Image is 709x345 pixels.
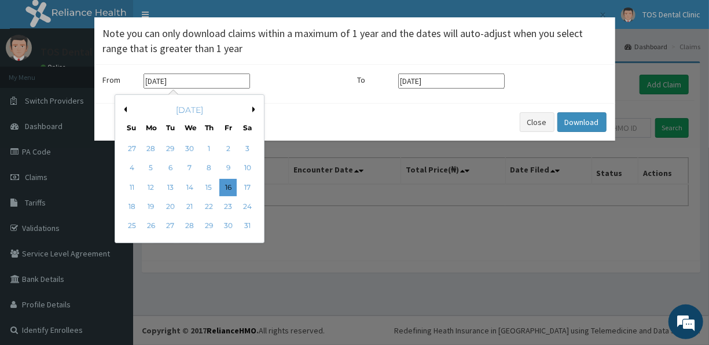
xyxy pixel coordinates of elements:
div: Choose Wednesday, May 28th, 2025 [181,218,198,235]
div: Minimize live chat window [190,6,218,34]
div: Choose Friday, May 16th, 2025 [219,179,237,196]
div: We [185,123,194,133]
div: Choose Saturday, May 17th, 2025 [238,179,256,196]
span: × [600,7,607,23]
button: Download [557,112,607,132]
span: We're online! [67,101,160,218]
div: Choose Tuesday, May 6th, 2025 [161,160,179,177]
input: Select end date [398,74,505,89]
img: d_794563401_company_1708531726252_794563401 [21,58,47,87]
div: Choose Wednesday, May 7th, 2025 [181,160,198,177]
div: Choose Saturday, May 24th, 2025 [238,198,256,215]
div: Choose Monday, May 19th, 2025 [142,198,159,215]
div: Choose Wednesday, April 30th, 2025 [181,140,198,157]
div: Choose Tuesday, May 27th, 2025 [161,218,179,235]
div: Choose Thursday, May 8th, 2025 [200,160,217,177]
div: Choose Monday, April 28th, 2025 [142,140,159,157]
div: Choose Tuesday, April 29th, 2025 [161,140,179,157]
div: Tu [165,123,175,133]
div: Choose Sunday, May 18th, 2025 [123,198,140,215]
div: Choose Sunday, April 27th, 2025 [123,140,140,157]
div: Choose Friday, May 23rd, 2025 [219,198,237,215]
div: Choose Saturday, May 3rd, 2025 [238,140,256,157]
div: Choose Thursday, May 22nd, 2025 [200,198,217,215]
div: Choose Tuesday, May 13th, 2025 [161,179,179,196]
textarea: Type your message and hit 'Enter' [6,226,221,266]
div: Fr [223,123,233,133]
div: Sa [243,123,252,133]
input: Select start date [144,74,250,89]
button: Close [520,112,554,132]
div: Choose Thursday, May 15th, 2025 [200,179,217,196]
button: Close [599,9,607,21]
div: Choose Saturday, May 10th, 2025 [238,160,256,177]
div: [DATE] [120,104,259,116]
div: Choose Wednesday, May 14th, 2025 [181,179,198,196]
div: Choose Saturday, May 31st, 2025 [238,218,256,235]
div: Choose Friday, May 9th, 2025 [219,160,237,177]
div: Choose Friday, May 2nd, 2025 [219,140,237,157]
div: Th [204,123,214,133]
div: Choose Friday, May 30th, 2025 [219,218,237,235]
div: Choose Sunday, May 11th, 2025 [123,179,140,196]
div: Choose Thursday, May 29th, 2025 [200,218,217,235]
div: Choose Tuesday, May 20th, 2025 [161,198,179,215]
div: Choose Monday, May 5th, 2025 [142,160,159,177]
div: Choose Thursday, May 1st, 2025 [200,140,217,157]
button: Previous Month [121,107,127,112]
div: month 2025-05 [122,140,257,236]
div: Choose Wednesday, May 21st, 2025 [181,198,198,215]
div: Choose Monday, May 26th, 2025 [142,218,159,235]
label: From [103,74,138,86]
h4: Note you can only download claims within a maximum of 1 year and the dates will auto-adjust when ... [103,26,607,56]
div: Choose Sunday, May 4th, 2025 [123,160,140,177]
label: To [358,74,392,86]
div: Su [126,123,136,133]
div: Chat with us now [60,65,194,80]
div: Choose Monday, May 12th, 2025 [142,179,159,196]
div: Choose Sunday, May 25th, 2025 [123,218,140,235]
div: Mo [146,123,156,133]
button: Next Month [252,107,258,112]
